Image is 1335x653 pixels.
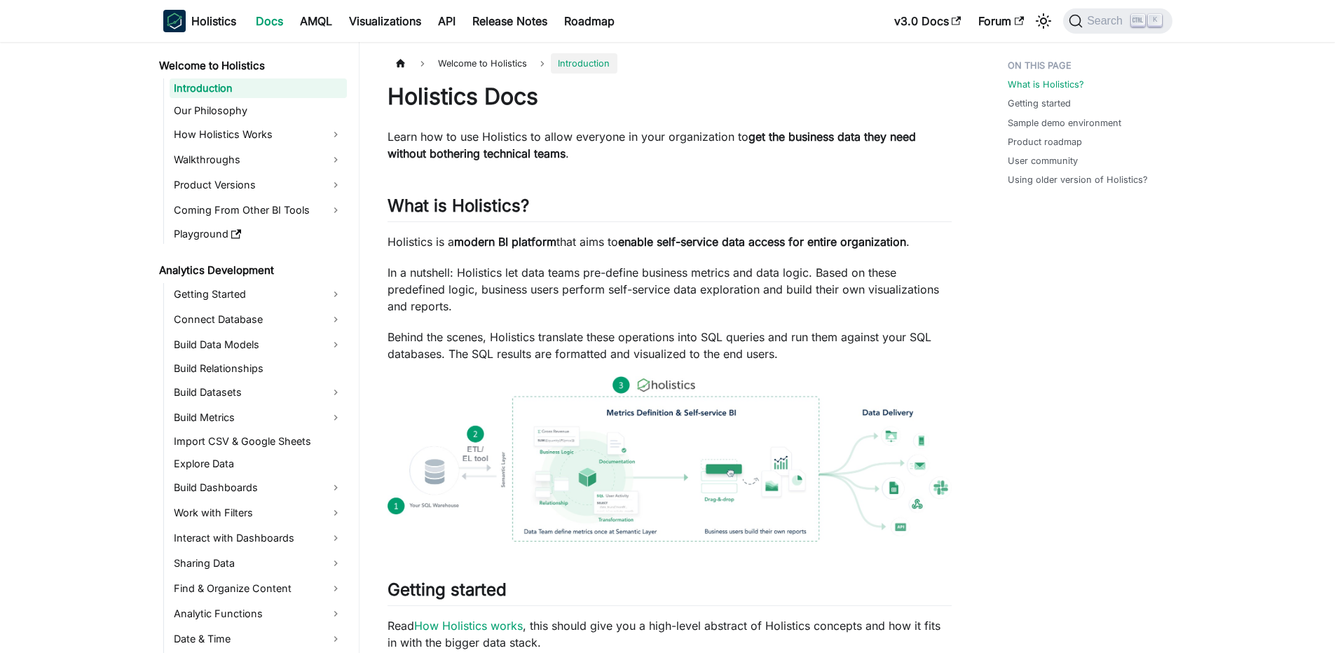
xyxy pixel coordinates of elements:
p: Read , this should give you a high-level abstract of Holistics concepts and how it fits in with t... [388,617,952,651]
p: Behind the scenes, Holistics translate these operations into SQL queries and run them against you... [388,329,952,362]
a: Sample demo environment [1008,116,1121,130]
a: Roadmap [556,10,623,32]
a: Analytic Functions [170,603,347,625]
a: Explore Data [170,454,347,474]
a: API [430,10,464,32]
a: Build Data Models [170,334,347,356]
a: Getting Started [170,283,347,305]
a: Our Philosophy [170,101,347,121]
a: Analytics Development [155,261,347,280]
a: Sharing Data [170,552,347,575]
a: Welcome to Holistics [155,56,347,76]
a: Product roadmap [1008,135,1082,149]
a: Date & Time [170,628,347,650]
nav: Docs sidebar [149,42,360,653]
button: Switch between dark and light mode (currently light mode) [1032,10,1055,32]
a: Release Notes [464,10,556,32]
a: How Holistics works [414,619,523,633]
h2: Getting started [388,579,952,606]
h1: Holistics Docs [388,83,952,111]
a: Work with Filters [170,502,347,524]
img: How Holistics fits in your Data Stack [388,376,952,542]
a: What is Holistics? [1008,78,1084,91]
a: How Holistics Works [170,123,347,146]
a: Coming From Other BI Tools [170,199,347,221]
h2: What is Holistics? [388,195,952,222]
a: Visualizations [341,10,430,32]
a: Build Dashboards [170,476,347,499]
nav: Breadcrumbs [388,53,952,74]
a: Getting started [1008,97,1071,110]
span: Welcome to Holistics [431,53,534,74]
a: Walkthroughs [170,149,347,171]
strong: enable self-service data access for entire organization [618,235,906,249]
a: Build Datasets [170,381,347,404]
button: Search (Ctrl+K) [1063,8,1172,34]
img: Holistics [163,10,186,32]
p: Holistics is a that aims to . [388,233,952,250]
a: HolisticsHolistics [163,10,236,32]
a: Using older version of Holistics? [1008,173,1148,186]
kbd: K [1148,14,1162,27]
a: Interact with Dashboards [170,527,347,549]
a: Docs [247,10,292,32]
span: Introduction [551,53,617,74]
p: In a nutshell: Holistics let data teams pre-define business metrics and data logic. Based on thes... [388,264,952,315]
a: v3.0 Docs [886,10,970,32]
span: Search [1083,15,1131,27]
a: Build Metrics [170,406,347,429]
a: Playground [170,224,347,244]
a: Connect Database [170,308,347,331]
a: User community [1008,154,1078,167]
a: AMQL [292,10,341,32]
a: Product Versions [170,174,347,196]
a: Home page [388,53,414,74]
a: Build Relationships [170,359,347,378]
strong: modern BI platform [454,235,556,249]
a: Introduction [170,78,347,98]
a: Forum [970,10,1032,32]
b: Holistics [191,13,236,29]
p: Learn how to use Holistics to allow everyone in your organization to . [388,128,952,162]
a: Import CSV & Google Sheets [170,432,347,451]
a: Find & Organize Content [170,577,347,600]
